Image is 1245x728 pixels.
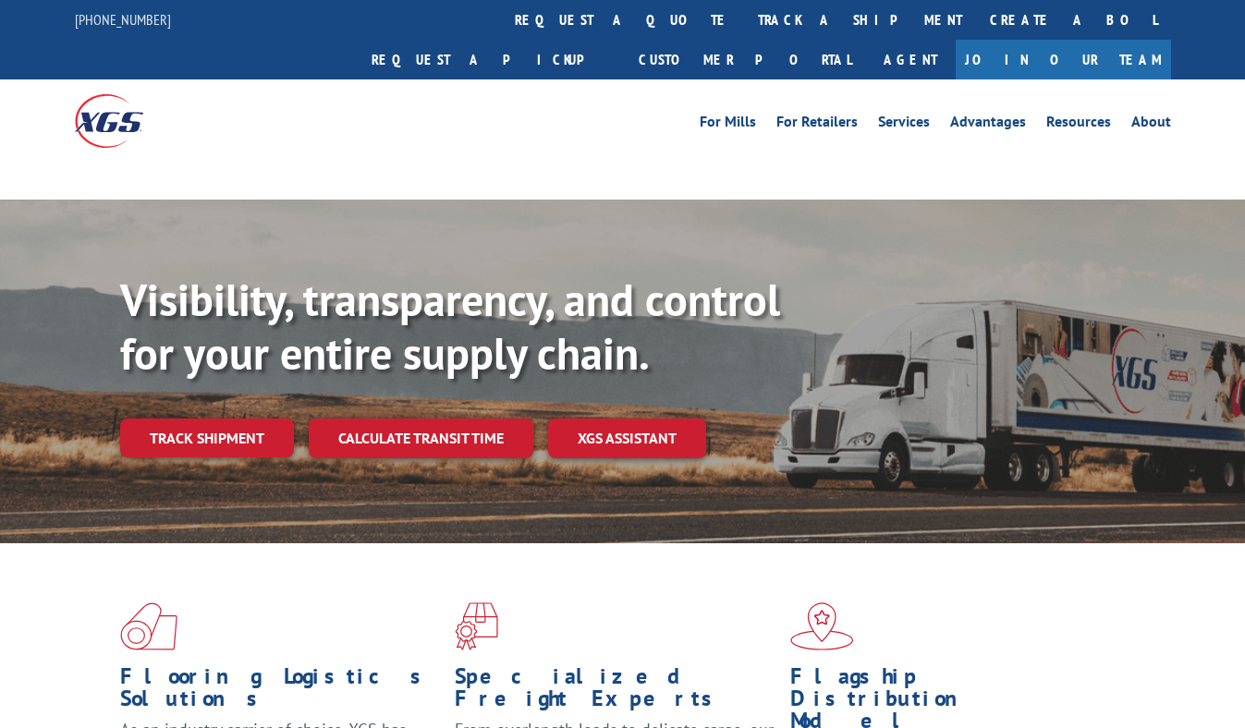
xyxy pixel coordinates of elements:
[956,40,1171,79] a: Join Our Team
[75,10,171,29] a: [PHONE_NUMBER]
[1131,115,1171,135] a: About
[120,665,441,719] h1: Flooring Logistics Solutions
[309,419,533,458] a: Calculate transit time
[625,40,865,79] a: Customer Portal
[358,40,625,79] a: Request a pickup
[120,271,780,382] b: Visibility, transparency, and control for your entire supply chain.
[790,602,854,650] img: xgs-icon-flagship-distribution-model-red
[776,115,858,135] a: For Retailers
[878,115,930,135] a: Services
[548,419,706,458] a: XGS ASSISTANT
[700,115,756,135] a: For Mills
[455,602,498,650] img: xgs-icon-focused-on-flooring-red
[865,40,956,79] a: Agent
[120,419,294,457] a: Track shipment
[1046,115,1111,135] a: Resources
[950,115,1026,135] a: Advantages
[455,665,775,719] h1: Specialized Freight Experts
[120,602,177,650] img: xgs-icon-total-supply-chain-intelligence-red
